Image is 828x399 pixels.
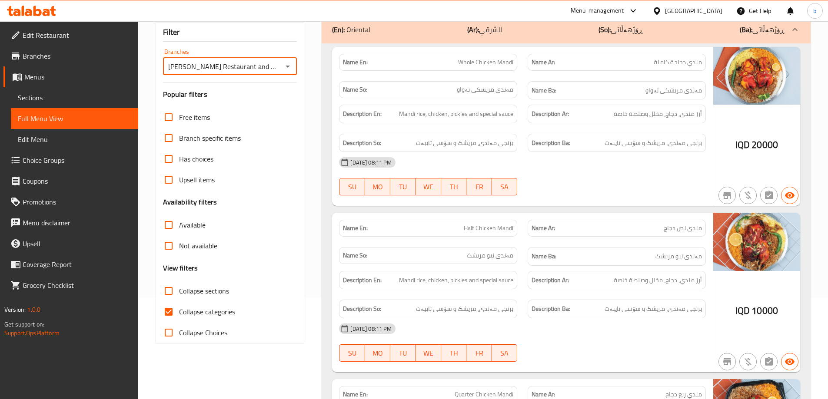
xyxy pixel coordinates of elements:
[571,6,624,16] div: Menu-management
[532,85,556,96] strong: Name Ba:
[343,109,382,119] strong: Description En:
[416,178,441,195] button: WE
[781,353,798,370] button: Available
[467,251,513,260] span: مەندی نیو مریشک
[11,108,138,129] a: Full Menu View
[605,138,702,148] span: برنجی مەندی، مریشک و سۆسی تایبەت
[24,72,131,82] span: Menus
[343,224,368,233] strong: Name En:
[23,51,131,61] span: Branches
[282,60,294,73] button: Open
[532,224,555,233] strong: Name Ar:
[3,191,138,212] a: Promotions
[599,23,611,36] b: (So):
[495,347,514,359] span: SA
[27,304,40,315] span: 1.0.0
[343,275,382,286] strong: Description En:
[394,347,412,359] span: TU
[11,129,138,150] a: Edit Menu
[369,347,387,359] span: MO
[163,23,297,42] div: Filter
[3,275,138,296] a: Grocery Checklist
[3,150,138,171] a: Choice Groups
[332,24,370,35] p: Oriental
[4,319,44,330] span: Get support on:
[752,136,778,153] span: 20000
[179,307,235,317] span: Collapse categories
[23,280,131,290] span: Grocery Checklist
[179,327,227,338] span: Collapse Choices
[655,251,702,262] span: مەندی نیو مریشک
[179,133,241,143] span: Branch specific items
[23,238,131,249] span: Upsell
[322,16,811,43] div: (En): Oriental(Ar):الشرقي(So):ڕۆژهەڵاتی(Ba):ڕۆژهەڵاتی
[645,85,702,96] span: مەندی مریشکی تەواو
[492,178,517,195] button: SA
[399,109,513,119] span: Mandi rice, chicken, pickles and special sauce
[416,303,513,314] span: برنجی مەندی، مریشک و سۆسی تایبەت
[23,155,131,165] span: Choice Groups
[441,344,466,362] button: TH
[457,85,513,94] span: مەندی مریشکی تەواو
[605,303,702,314] span: برنجی مەندی، مریشک و سۆسی تایبەت
[365,178,390,195] button: MO
[665,6,722,16] div: [GEOGRAPHIC_DATA]
[455,390,513,399] span: Quarter Chicken Mandi
[599,24,643,35] p: ڕۆژهەڵاتی
[752,302,778,319] span: 10000
[713,213,800,270] img: %D9%85%D9%86%D8%AF%D9%8A_%D9%86%D8%B5_%D8%AF%D8%AC%D8%A7%D8%AC638957239528270447.jpg
[23,197,131,207] span: Promotions
[4,304,26,315] span: Version:
[760,187,778,204] button: Not has choices
[532,138,570,148] strong: Description Ba:
[347,158,395,167] span: [DATE] 08:11 PM
[3,171,138,191] a: Coupons
[464,224,513,233] span: Half Chicken Mandi
[467,24,502,35] p: الشرقي
[739,353,757,370] button: Purchased item
[441,178,466,195] button: TH
[23,259,131,270] span: Coverage Report
[713,47,800,105] img: %D9%85%D9%86%D8%AF%D9%8A_%D8%AF%D8%AC%D8%A7%D8%AC%D8%A9_%D9%83%D8%A7%D9%85%D9%84%D8%A963895723939...
[347,325,395,333] span: [DATE] 08:11 PM
[532,390,555,399] strong: Name Ar:
[740,24,785,35] p: ڕۆژهەڵاتی
[339,178,365,195] button: SU
[813,6,816,16] span: b
[445,347,463,359] span: TH
[343,347,361,359] span: SU
[365,344,390,362] button: MO
[23,218,131,228] span: Menu disclaimer
[343,85,367,94] strong: Name So:
[466,344,492,362] button: FR
[179,220,206,230] span: Available
[735,136,750,153] span: IQD
[614,109,702,119] span: أرز مندي، دجاج، مخلل وصلصة خاصة
[760,353,778,370] button: Not has choices
[532,58,555,67] strong: Name Ar:
[740,23,752,36] b: (Ba):
[458,58,513,67] span: Whole Chicken Mandi
[614,275,702,286] span: أرز مندي، دجاج، مخلل وصلصة خاصة
[18,134,131,145] span: Edit Menu
[532,303,570,314] strong: Description Ba:
[739,187,757,204] button: Purchased item
[343,303,381,314] strong: Description So:
[470,347,488,359] span: FR
[718,187,736,204] button: Not branch specific item
[492,344,517,362] button: SA
[343,138,381,148] strong: Description So:
[11,87,138,108] a: Sections
[532,109,569,119] strong: Description Ar:
[654,58,702,67] span: مندي دجاجة كاملة
[665,390,702,399] span: مندي ربع دجاج
[179,241,217,251] span: Not available
[179,112,210,122] span: Free items
[781,187,798,204] button: Available
[343,181,361,193] span: SU
[399,275,513,286] span: Mandi rice, chicken, pickles and special sauce
[390,178,416,195] button: TU
[445,181,463,193] span: TH
[343,58,368,67] strong: Name En:
[416,138,513,148] span: برنجی مەندی، مریشک و سۆسی تایبەت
